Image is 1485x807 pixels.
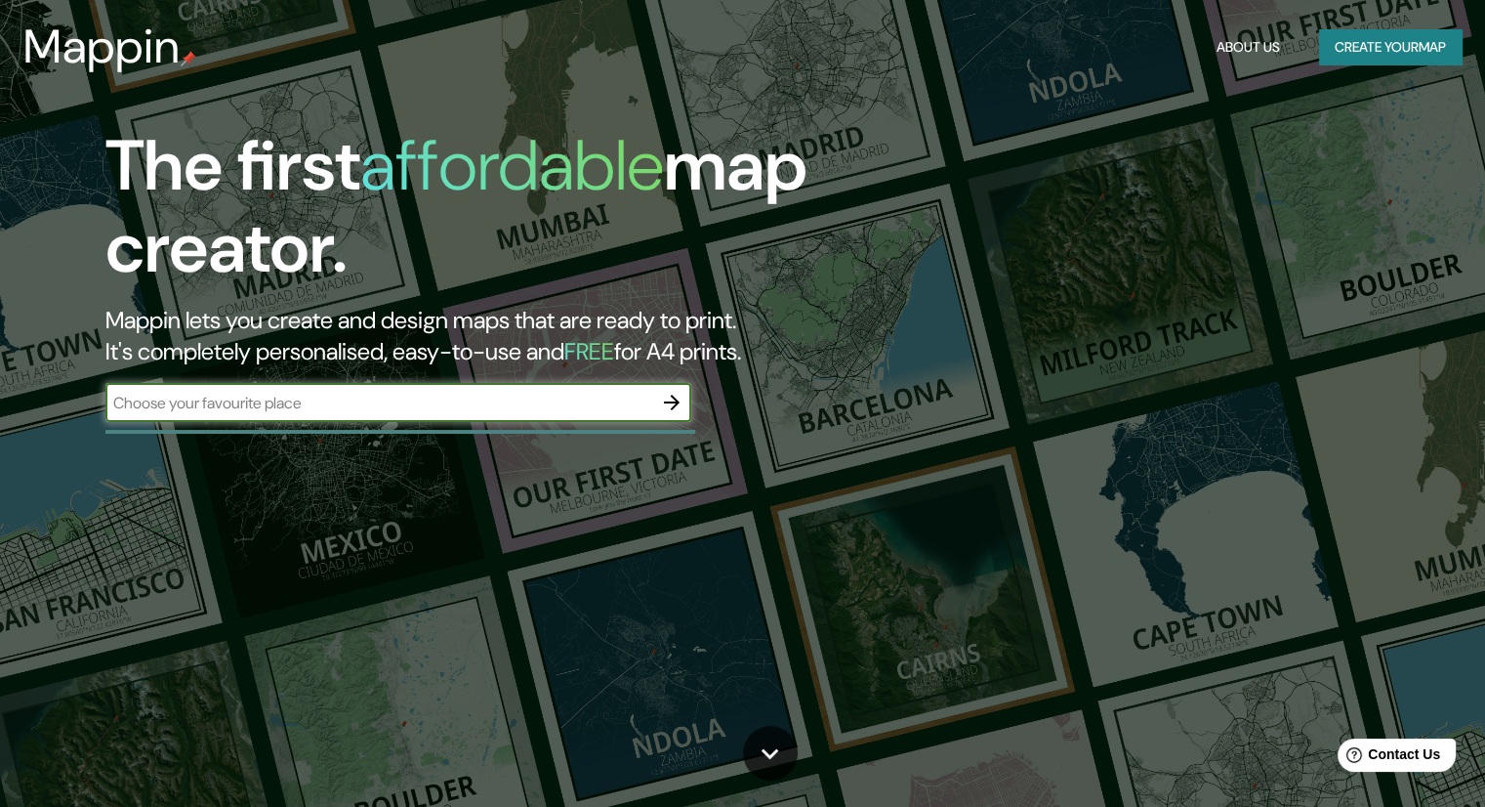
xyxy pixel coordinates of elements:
[105,305,848,367] h2: Mappin lets you create and design maps that are ready to print. It's completely personalised, eas...
[105,392,652,414] input: Choose your favourite place
[360,120,664,211] h1: affordable
[105,125,848,305] h1: The first map creator.
[23,20,181,74] h3: Mappin
[181,51,196,66] img: mappin-pin
[1311,731,1464,786] iframe: Help widget launcher
[564,336,614,366] h5: FREE
[1319,29,1462,65] button: Create yourmap
[1209,29,1288,65] button: About Us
